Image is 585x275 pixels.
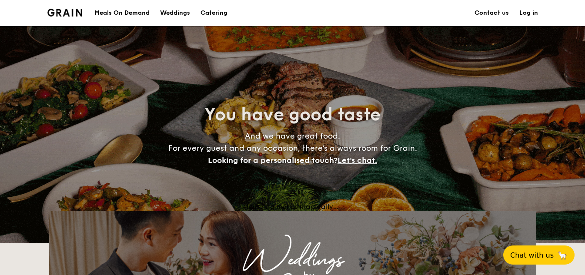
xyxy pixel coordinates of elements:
div: Weddings [126,252,460,268]
a: Logotype [47,9,83,17]
span: Chat with us [510,251,554,259]
span: 🦙 [557,250,568,260]
button: Chat with us🦙 [503,245,575,265]
div: Loading menus magically... [49,202,536,211]
span: Let's chat. [338,156,377,165]
img: Grain [47,9,83,17]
